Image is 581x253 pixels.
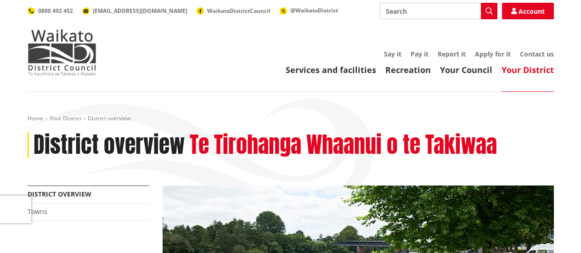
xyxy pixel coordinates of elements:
[82,7,187,15] a: [EMAIL_ADDRESS][DOMAIN_NAME]
[385,64,431,75] a: Recreation
[502,64,554,75] a: Your District
[38,7,73,15] span: 0800 492 452
[50,114,81,122] a: Your District
[286,64,376,75] a: Services and facilities
[411,50,429,58] a: Pay it
[438,50,466,58] a: Report it
[28,115,554,123] nav: breadcrumb
[28,190,91,198] a: District overview
[88,114,130,122] span: District overview
[475,50,511,58] a: Apply for it
[384,50,401,58] a: Say it
[290,6,338,14] span: @WaikatoDistrict
[93,7,187,15] span: [EMAIL_ADDRESS][DOMAIN_NAME]
[440,64,492,75] a: Your Council
[28,7,73,15] a: 0800 492 452
[28,29,96,75] img: Waikato District Council - Te Kaunihera aa Takiwaa o Waikato
[34,132,185,158] h1: District overview
[502,3,554,19] a: Account
[28,114,43,122] a: Home
[380,3,497,19] input: Search input
[197,7,271,15] a: WaikatoDistrictCouncil
[520,50,554,58] a: Contact us
[190,132,497,158] h2: Te Tirohanga Whaanui o te Takiwaa
[28,207,47,216] a: Towns
[280,6,338,14] a: @WaikatoDistrict
[207,7,271,15] span: WaikatoDistrictCouncil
